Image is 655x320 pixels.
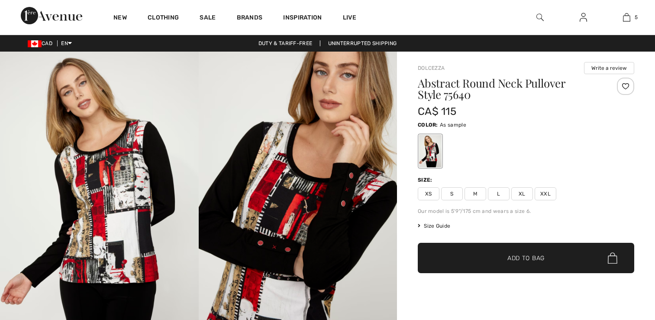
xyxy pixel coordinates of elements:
[61,40,72,46] span: EN
[21,7,82,24] img: 1ère Avenue
[465,187,486,200] span: M
[441,187,463,200] span: S
[418,222,450,230] span: Size Guide
[237,14,263,23] a: Brands
[418,122,438,128] span: Color:
[113,14,127,23] a: New
[418,243,634,273] button: Add to Bag
[605,12,648,23] a: 5
[200,14,216,23] a: Sale
[283,14,322,23] span: Inspiration
[584,62,634,74] button: Write a review
[536,12,544,23] img: search the website
[488,187,510,200] span: L
[419,135,442,167] div: As sample
[418,176,434,184] div: Size:
[28,40,56,46] span: CAD
[418,78,598,100] h1: Abstract Round Neck Pullover Style 75640
[573,12,594,23] a: Sign In
[343,13,356,22] a: Live
[507,254,545,263] span: Add to Bag
[580,12,587,23] img: My Info
[418,105,456,118] span: CA$ 115
[418,65,445,71] a: Dolcezza
[608,252,617,264] img: Bag.svg
[418,207,634,215] div: Our model is 5'9"/175 cm and wears a size 6.
[635,13,638,21] span: 5
[148,14,179,23] a: Clothing
[535,187,556,200] span: XXL
[440,122,466,128] span: As sample
[511,187,533,200] span: XL
[623,12,630,23] img: My Bag
[28,40,42,47] img: Canadian Dollar
[418,187,439,200] span: XS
